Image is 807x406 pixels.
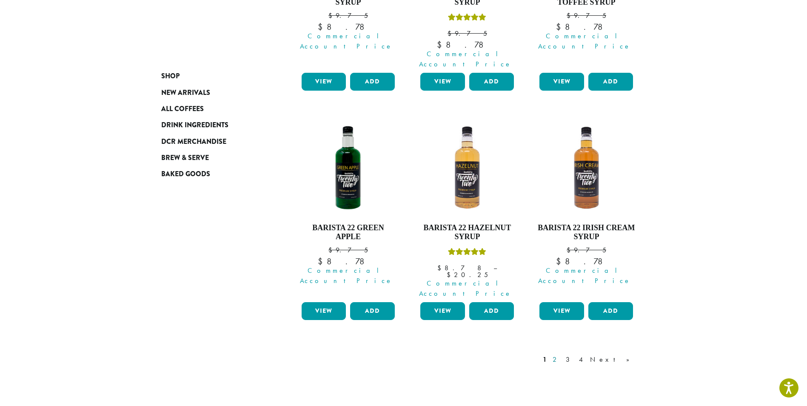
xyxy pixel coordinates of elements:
[318,256,378,267] bdi: 8.78
[539,302,584,320] a: View
[161,120,228,131] span: Drink Ingredients
[447,270,454,279] span: $
[161,169,210,180] span: Baked Goods
[418,223,516,242] h4: Barista 22 Hazelnut Syrup
[534,266,635,286] span: Commercial Account Price
[161,88,210,98] span: New Arrivals
[493,263,497,272] span: –
[328,246,336,254] span: $
[420,302,465,320] a: View
[556,256,616,267] bdi: 8.78
[161,134,263,150] a: DCR Merchandise
[302,73,346,91] a: View
[318,21,327,32] span: $
[448,247,486,260] div: Rated 5.00 out of 5
[541,355,548,365] a: 1
[567,11,574,20] span: $
[537,119,635,217] img: IRISH-CREAM-300x300.png
[296,31,397,51] span: Commercial Account Price
[556,21,565,32] span: $
[448,29,455,38] span: $
[161,101,263,117] a: All Coffees
[302,302,346,320] a: View
[350,73,395,91] button: Add
[469,73,514,91] button: Add
[415,278,516,299] span: Commercial Account Price
[567,11,606,20] bdi: 9.75
[328,11,368,20] bdi: 9.75
[296,266,397,286] span: Commercial Account Price
[588,73,633,91] button: Add
[577,355,586,365] a: 4
[161,153,209,163] span: Brew & Serve
[328,11,336,20] span: $
[318,256,327,267] span: $
[437,39,446,50] span: $
[537,119,635,299] a: Barista 22 Irish Cream Syrup $9.75 Commercial Account Price
[448,12,486,25] div: Rated 5.00 out of 5
[588,355,637,365] a: Next »
[299,119,397,217] img: GREEN-APPLE-e1661810633268-300x300.png
[556,256,565,267] span: $
[551,355,562,365] a: 2
[161,104,204,114] span: All Coffees
[161,71,180,82] span: Shop
[437,39,497,50] bdi: 8.78
[161,68,263,84] a: Shop
[564,355,575,365] a: 3
[420,73,465,91] a: View
[567,246,574,254] span: $
[448,29,487,38] bdi: 9.75
[447,270,488,279] bdi: 20.25
[469,302,514,320] button: Add
[418,119,516,217] img: HAZELNUT-300x300.png
[350,302,395,320] button: Add
[415,49,516,69] span: Commercial Account Price
[161,84,263,100] a: New Arrivals
[318,21,378,32] bdi: 8.78
[556,21,616,32] bdi: 8.78
[437,263,485,272] bdi: 8.78
[299,119,397,299] a: Barista 22 Green Apple $9.75 Commercial Account Price
[161,137,226,147] span: DCR Merchandise
[534,31,635,51] span: Commercial Account Price
[161,150,263,166] a: Brew & Serve
[537,223,635,242] h4: Barista 22 Irish Cream Syrup
[437,263,445,272] span: $
[161,117,263,133] a: Drink Ingredients
[539,73,584,91] a: View
[161,166,263,182] a: Baked Goods
[567,246,606,254] bdi: 9.75
[299,223,397,242] h4: Barista 22 Green Apple
[588,302,633,320] button: Add
[418,119,516,299] a: Barista 22 Hazelnut SyrupRated 5.00 out of 5 Commercial Account Price
[328,246,368,254] bdi: 9.75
